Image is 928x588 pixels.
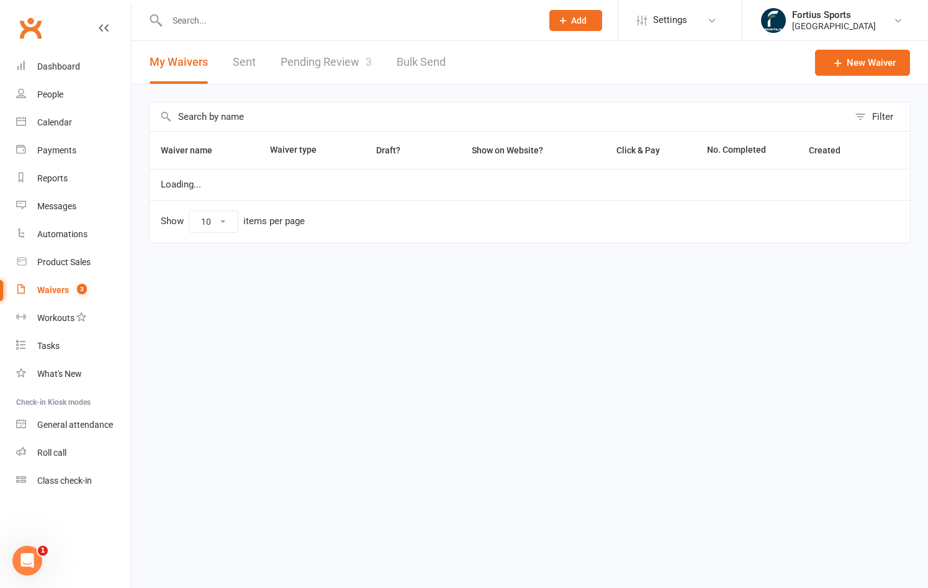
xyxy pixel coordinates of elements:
a: What's New [16,360,131,388]
span: Waiver name [161,145,226,155]
span: Click & Pay [616,145,660,155]
div: Show [161,210,305,233]
a: Reports [16,165,131,192]
button: Waiver name [161,143,226,158]
input: Search... [163,12,533,29]
td: Loading... [150,169,910,200]
div: Roll call [37,448,66,458]
button: Created [809,143,854,158]
div: General attendance [37,420,113,430]
a: Waivers 3 [16,276,131,304]
iframe: Intercom live chat [12,546,42,576]
div: Automations [37,229,88,239]
a: Class kiosk mode [16,467,131,495]
div: Waivers [37,285,69,295]
div: Calendar [37,117,72,127]
a: Product Sales [16,248,131,276]
div: Tasks [37,341,60,351]
a: Sent [233,41,256,84]
a: Pending Review3 [281,41,372,84]
button: Click & Pay [605,143,673,158]
th: No. Completed [696,132,798,169]
img: thumb_image1743802567.png [761,8,786,33]
a: Dashboard [16,53,131,81]
span: Created [809,145,854,155]
a: General attendance kiosk mode [16,411,131,439]
button: Add [549,10,602,31]
div: Dashboard [37,61,80,71]
span: 3 [77,284,87,294]
a: Roll call [16,439,131,467]
span: Add [571,16,587,25]
div: items per page [243,216,305,227]
span: 1 [38,546,48,556]
span: Settings [653,6,687,34]
div: Payments [37,145,76,155]
button: Filter [849,102,910,131]
div: Class check-in [37,476,92,486]
button: Show on Website? [461,143,557,158]
div: Workouts [37,313,74,323]
a: Bulk Send [397,41,446,84]
div: Filter [872,109,893,124]
a: New Waiver [815,50,910,76]
a: Tasks [16,332,131,360]
div: Reports [37,173,68,183]
input: Search by name [150,102,849,131]
a: Payments [16,137,131,165]
div: Messages [37,201,76,211]
th: Waiver type [259,132,345,169]
button: My Waivers [150,41,208,84]
a: Messages [16,192,131,220]
a: People [16,81,131,109]
div: Fortius Sports [792,9,876,20]
a: Automations [16,220,131,248]
span: Draft? [376,145,400,155]
div: [GEOGRAPHIC_DATA] [792,20,876,32]
button: Draft? [365,143,414,158]
a: Workouts [16,304,131,332]
span: Show on Website? [472,145,543,155]
a: Clubworx [15,12,46,43]
a: Calendar [16,109,131,137]
div: Product Sales [37,257,91,267]
div: What's New [37,369,82,379]
div: People [37,89,63,99]
span: 3 [366,55,372,68]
